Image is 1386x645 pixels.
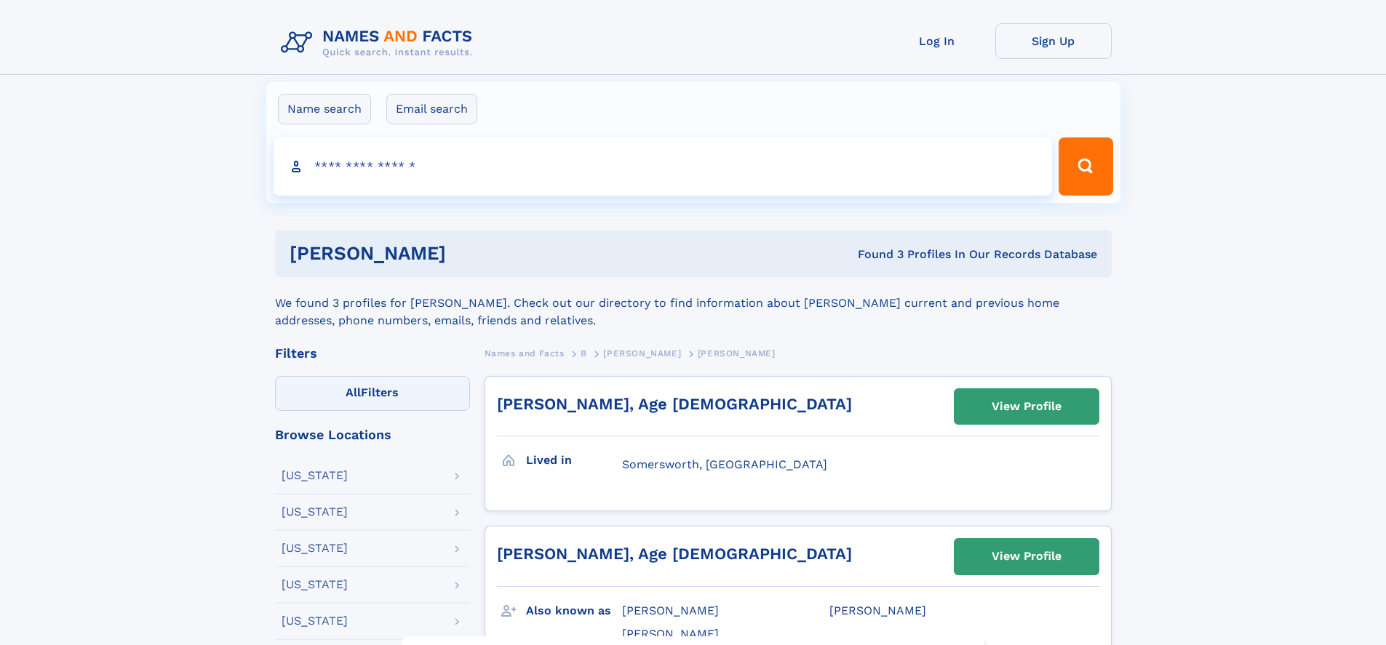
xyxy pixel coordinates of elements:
[497,545,852,563] a: [PERSON_NAME], Age [DEMOGRAPHIC_DATA]
[992,390,1062,423] div: View Profile
[275,347,470,360] div: Filters
[603,348,681,358] span: [PERSON_NAME]
[992,540,1062,573] div: View Profile
[274,137,1053,196] input: search input
[698,348,776,358] span: [PERSON_NAME]
[622,627,719,641] span: [PERSON_NAME]
[652,247,1097,263] div: Found 3 Profiles In Our Records Database
[622,604,719,617] span: [PERSON_NAME]
[282,615,348,627] div: [US_STATE]
[290,244,652,263] h1: [PERSON_NAME]
[282,506,348,518] div: [US_STATE]
[955,389,1099,424] a: View Profile
[829,604,926,617] span: [PERSON_NAME]
[603,344,681,362] a: [PERSON_NAME]
[879,23,995,59] a: Log In
[275,428,470,441] div: Browse Locations
[526,448,622,473] h3: Lived in
[581,348,587,358] span: B
[346,385,361,399] span: All
[995,23,1112,59] a: Sign Up
[1059,137,1112,196] button: Search Button
[278,94,371,124] label: Name search
[282,470,348,481] div: [US_STATE]
[526,598,622,623] h3: Also known as
[581,344,587,362] a: B
[275,376,470,411] label: Filters
[485,344,565,362] a: Names and Facts
[282,579,348,590] div: [US_STATE]
[955,539,1099,574] a: View Profile
[282,542,348,554] div: [US_STATE]
[386,94,477,124] label: Email search
[275,277,1112,329] div: We found 3 profiles for [PERSON_NAME]. Check out our directory to find information about [PERSON_...
[275,23,485,63] img: Logo Names and Facts
[622,457,827,471] span: Somersworth, [GEOGRAPHIC_DATA]
[497,395,852,413] a: [PERSON_NAME], Age [DEMOGRAPHIC_DATA]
